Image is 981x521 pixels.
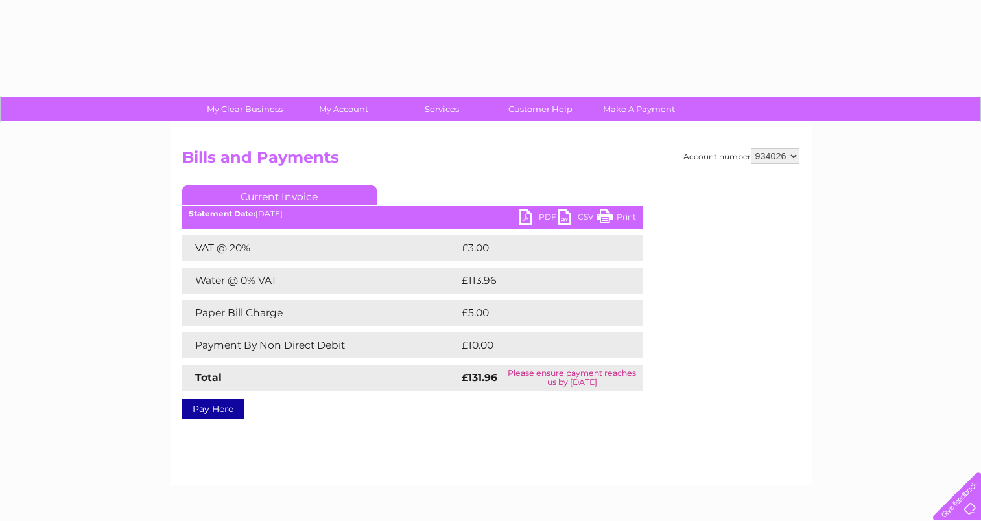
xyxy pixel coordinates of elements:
[182,300,458,326] td: Paper Bill Charge
[182,209,643,218] div: [DATE]
[462,371,497,384] strong: £131.96
[182,235,458,261] td: VAT @ 20%
[182,332,458,358] td: Payment By Non Direct Debit
[683,148,799,164] div: Account number
[458,300,613,326] td: £5.00
[182,148,799,173] h2: Bills and Payments
[182,399,244,419] a: Pay Here
[458,268,618,294] td: £113.96
[585,97,692,121] a: Make A Payment
[458,235,613,261] td: £3.00
[189,209,255,218] b: Statement Date:
[558,209,597,228] a: CSV
[290,97,397,121] a: My Account
[191,97,298,121] a: My Clear Business
[519,209,558,228] a: PDF
[195,371,222,384] strong: Total
[182,268,458,294] td: Water @ 0% VAT
[597,209,636,228] a: Print
[388,97,495,121] a: Services
[502,365,642,391] td: Please ensure payment reaches us by [DATE]
[182,185,377,205] a: Current Invoice
[458,332,616,358] td: £10.00
[487,97,594,121] a: Customer Help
